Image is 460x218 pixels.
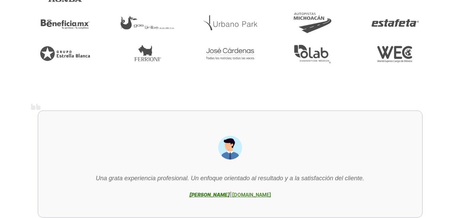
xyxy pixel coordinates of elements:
a: [DOMAIN_NAME] [232,192,271,198]
cite: | [189,192,271,198]
img: beneficia [37,9,93,36]
img: wec cargo méxico [367,40,423,67]
a: [PERSON_NAME] [189,192,230,198]
img: autopistas michoacan [285,9,340,36]
img: ferrioni [120,40,175,67]
p: Una grata experiencia profesional. Un enfoque orientado al resultado y a la satisfacción del clie... [49,173,410,183]
img: Spacemail [218,136,242,160]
